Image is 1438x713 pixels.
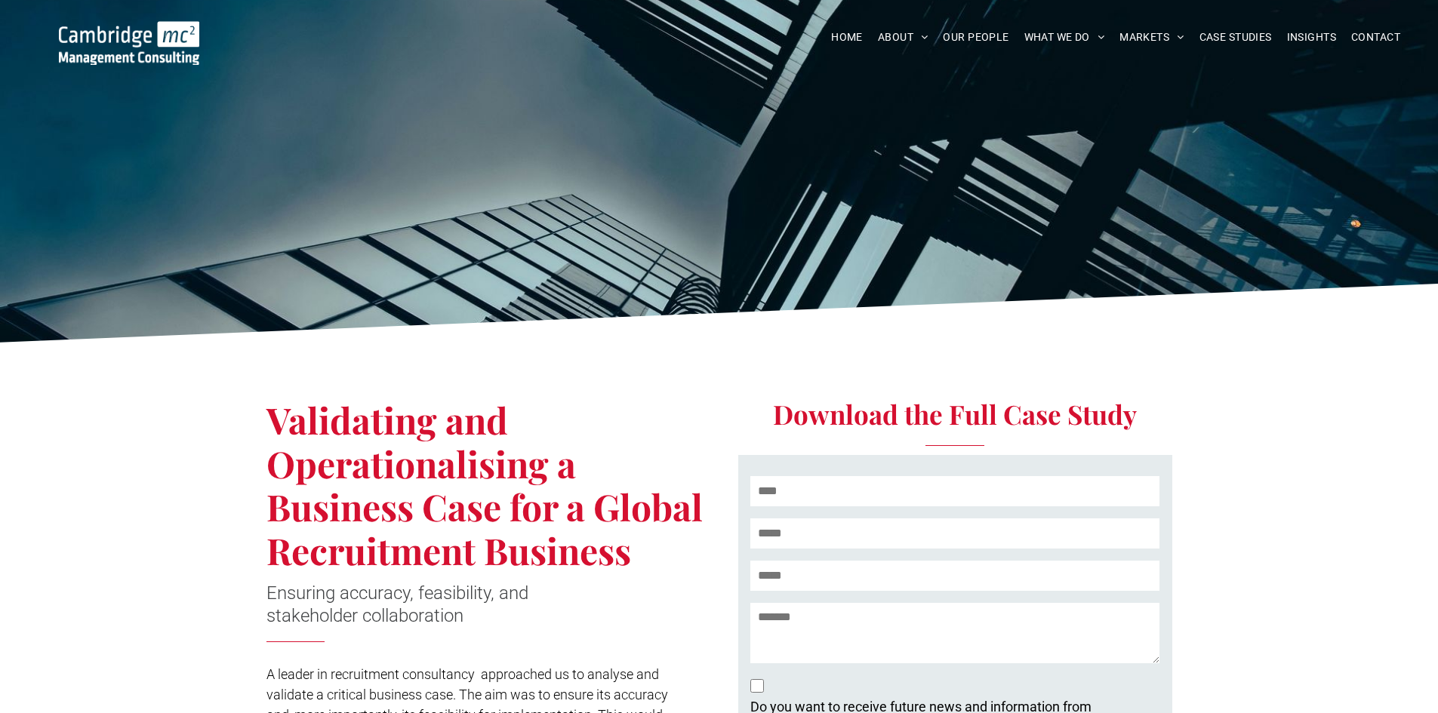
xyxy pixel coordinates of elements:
[1344,26,1408,49] a: CONTACT
[935,26,1016,49] a: OUR PEOPLE
[1279,26,1344,49] a: INSIGHTS
[59,23,199,39] a: Your Business Transformed | Cambridge Management Consulting
[1192,26,1279,49] a: CASE STUDIES
[59,21,199,65] img: Go to Homepage
[266,395,703,574] span: Validating and Operationalising a Business Case for a Global Recruitment Business
[750,679,764,693] input: Do you want to receive future news and information from Cambridge Management Consulting? Ensuring...
[824,26,870,49] a: HOME
[1017,26,1113,49] a: WHAT WE DO
[870,26,936,49] a: ABOUT
[1112,26,1191,49] a: MARKETS
[266,582,528,626] span: Ensuring accuracy, feasibility, and stakeholder collaboration
[773,396,1137,432] span: Download the Full Case Study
